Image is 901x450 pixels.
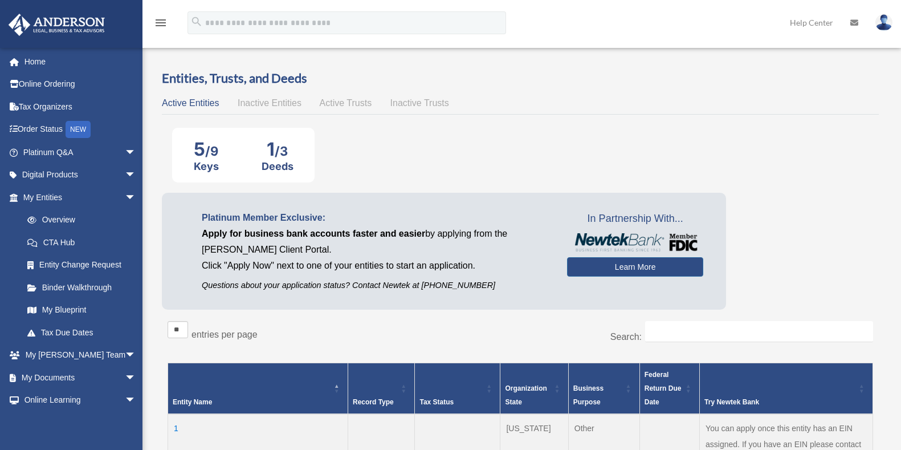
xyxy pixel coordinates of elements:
[162,98,219,108] span: Active Entities
[8,50,153,73] a: Home
[275,144,288,159] span: /3
[168,363,348,415] th: Entity Name: Activate to invert sorting
[194,160,219,172] div: Keys
[8,95,153,118] a: Tax Organizers
[66,121,91,138] div: NEW
[262,138,293,160] div: 1
[191,330,258,339] label: entries per page
[500,363,568,415] th: Organization State: Activate to sort
[125,344,148,367] span: arrow_drop_down
[194,138,219,160] div: 5
[238,98,301,108] span: Inactive Entities
[610,332,642,342] label: Search:
[190,15,203,28] i: search
[568,363,639,415] th: Business Purpose: Activate to sort
[645,371,682,406] span: Federal Return Due Date
[8,366,153,389] a: My Documentsarrow_drop_down
[8,164,153,187] a: Digital Productsarrow_drop_down
[505,384,547,406] span: Organization State
[567,257,703,277] a: Learn More
[202,258,550,274] p: Click "Apply Now" next to one of your entities to start an application.
[8,73,153,96] a: Online Ordering
[8,186,148,209] a: My Entitiesarrow_drop_down
[639,363,699,415] th: Federal Return Due Date: Activate to sort
[125,141,148,164] span: arrow_drop_down
[8,411,153,434] a: Billingarrow_drop_down
[573,233,698,252] img: NewtekBankLogoSM.png
[8,389,153,412] a: Online Learningarrow_drop_down
[154,20,168,30] a: menu
[162,70,879,87] h3: Entities, Trusts, and Deeds
[16,276,148,299] a: Binder Walkthrough
[16,209,142,232] a: Overview
[390,98,449,108] span: Inactive Trusts
[125,186,148,209] span: arrow_drop_down
[202,226,550,258] p: by applying from the [PERSON_NAME] Client Portal.
[353,398,394,406] span: Record Type
[8,344,153,367] a: My [PERSON_NAME] Teamarrow_drop_down
[16,231,148,254] a: CTA Hub
[205,144,218,159] span: /9
[348,363,415,415] th: Record Type: Activate to sort
[5,14,108,36] img: Anderson Advisors Platinum Portal
[567,210,703,228] span: In Partnership With...
[573,384,604,406] span: Business Purpose
[419,398,454,406] span: Tax Status
[154,16,168,30] i: menu
[202,229,425,238] span: Apply for business bank accounts faster and easier
[16,321,148,344] a: Tax Due Dates
[125,164,148,187] span: arrow_drop_down
[8,118,153,141] a: Order StatusNEW
[875,14,892,31] img: User Pic
[173,398,212,406] span: Entity Name
[700,363,873,415] th: Try Newtek Bank : Activate to sort
[320,98,372,108] span: Active Trusts
[125,411,148,435] span: arrow_drop_down
[16,299,148,322] a: My Blueprint
[125,366,148,390] span: arrow_drop_down
[16,254,148,277] a: Entity Change Request
[202,210,550,226] p: Platinum Member Exclusive:
[415,363,500,415] th: Tax Status: Activate to sort
[262,160,293,172] div: Deeds
[202,278,550,293] p: Questions about your application status? Contact Newtek at [PHONE_NUMBER]
[125,389,148,412] span: arrow_drop_down
[8,141,153,164] a: Platinum Q&Aarrow_drop_down
[704,395,855,409] div: Try Newtek Bank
